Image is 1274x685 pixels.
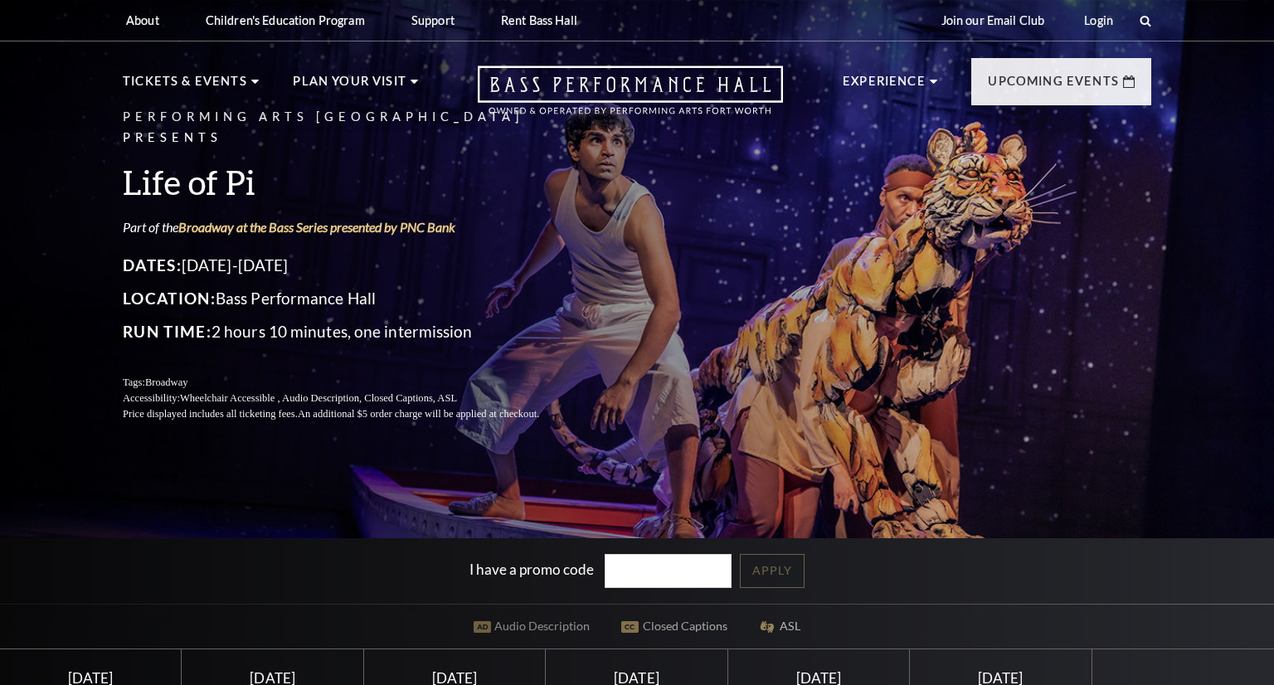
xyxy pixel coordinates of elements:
a: Broadway at the Bass Series presented by PNC Bank [178,219,455,235]
span: Broadway [145,377,188,388]
p: Upcoming Events [988,71,1119,101]
span: Dates: [123,255,182,274]
span: Wheelchair Accessible , Audio Description, Closed Captions, ASL [180,392,457,404]
p: Support [411,13,455,27]
p: Rent Bass Hall [501,13,577,27]
p: [DATE]-[DATE] [123,252,579,279]
span: Run Time: [123,322,212,341]
p: Accessibility: [123,391,579,406]
p: About [126,13,159,27]
span: An additional $5 order charge will be applied at checkout. [298,408,539,420]
p: 2 hours 10 minutes, one intermission [123,318,579,345]
p: Children's Education Program [206,13,365,27]
span: Location: [123,289,216,308]
p: Tags: [123,375,579,391]
p: Part of the [123,218,579,236]
p: Bass Performance Hall [123,285,579,312]
p: Plan Your Visit [293,71,406,101]
p: Experience [843,71,926,101]
h3: Life of Pi [123,161,579,203]
p: Tickets & Events [123,71,247,101]
label: I have a promo code [469,561,594,578]
p: Price displayed includes all ticketing fees. [123,406,579,422]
